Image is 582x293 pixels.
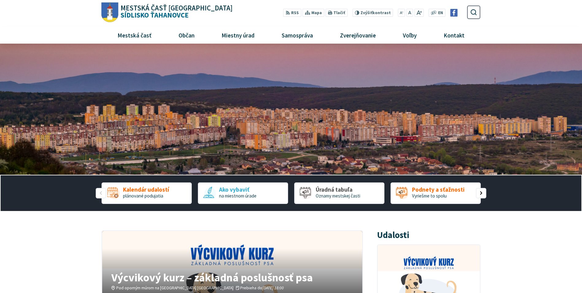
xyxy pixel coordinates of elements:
a: Občan [167,27,206,43]
div: 2 / 5 [198,182,288,204]
button: Zmenšiť veľkosť písma [398,9,405,17]
span: Mestská časť [115,27,154,43]
a: Kontakt [433,27,476,43]
span: Občan [176,27,197,43]
button: Zvýšiťkontrast [352,9,393,17]
div: 4 / 5 [391,182,481,204]
span: plánované podujatia [123,193,163,199]
button: Nastaviť pôvodnú veľkosť písma [406,9,413,17]
span: na miestnom úrade [219,193,256,199]
span: EN [438,10,443,16]
em: [DATE] 18:00 [262,285,284,291]
span: Kalendár udalostí [123,186,169,193]
div: 3 / 5 [294,182,384,204]
a: Kalendár udalostí plánované podujatia [102,182,192,204]
a: Ako vybaviť na miestnom úrade [198,182,288,204]
span: Miestny úrad [219,27,257,43]
span: Mapa [311,10,322,16]
h1: Sídlisko Ťahanovce [118,5,233,19]
span: kontrast [360,10,391,15]
img: Prejsť na Facebook stránku [450,9,458,17]
a: Podnety a sťažnosti Vyriešme to spolu [391,182,481,204]
span: Prebieha do [240,285,284,291]
span: Samospráva [279,27,315,43]
a: Mapa [303,9,324,17]
a: Logo Sídlisko Ťahanovce, prejsť na domovskú stránku. [102,2,233,22]
a: Samospráva [271,27,324,43]
span: Oznamy mestskej časti [316,193,360,199]
span: Kontakt [441,27,467,43]
span: RSS [291,10,299,16]
a: Mestská časť [106,27,163,43]
div: 1 / 5 [102,182,192,204]
a: Voľby [392,27,428,43]
span: Voľby [401,27,419,43]
button: Tlačiť [326,9,348,17]
span: Tlačiť [333,10,345,15]
span: Zvýšiť [360,10,372,15]
a: Úradná tabuľa Oznamy mestskej časti [294,182,384,204]
span: Mestská časť [GEOGRAPHIC_DATA] [121,5,233,12]
h4: Výcvikový kurz – základná poslušnosť psa [111,272,353,283]
span: Pod oporným múrom na [GEOGRAPHIC_DATA] [GEOGRAPHIC_DATA] [116,285,233,291]
span: Vyriešme to spolu [412,193,447,199]
a: Miestny úrad [210,27,266,43]
span: Úradná tabuľa [316,186,360,193]
div: Nasledujúci slajd [476,188,486,198]
a: Zverejňovanie [329,27,387,43]
span: Ako vybaviť [219,186,256,193]
img: Prejsť na domovskú stránku [102,2,118,22]
button: Zväčšiť veľkosť písma [414,9,424,17]
h3: Udalosti [377,230,409,240]
a: EN [437,10,445,16]
span: Podnety a sťažnosti [412,186,464,193]
a: RSS [283,9,301,17]
span: Zverejňovanie [337,27,378,43]
div: Predošlý slajd [96,188,106,198]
